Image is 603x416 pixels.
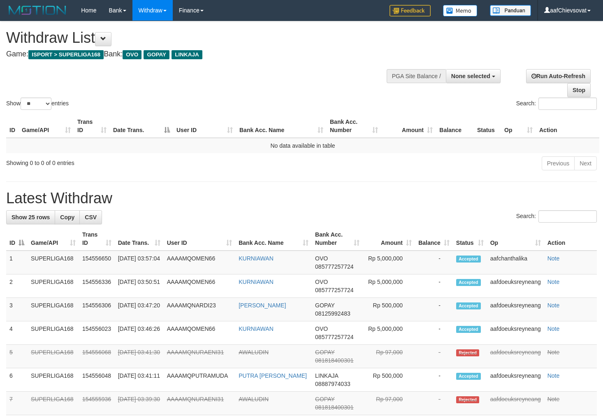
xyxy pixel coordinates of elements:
[315,381,350,387] span: Copy 08887974033 to clipboard
[415,251,453,274] td: -
[456,326,481,333] span: Accepted
[79,210,102,224] a: CSV
[6,274,28,298] td: 2
[315,396,334,402] span: GOPAY
[415,274,453,298] td: -
[239,279,274,285] a: KURNIAWAN
[446,69,501,83] button: None selected
[547,396,560,402] a: Note
[6,190,597,207] h1: Latest Withdraw
[28,368,79,392] td: SUPERLIGA168
[315,325,328,332] span: OVO
[327,114,381,138] th: Bank Acc. Number: activate to sort column ascending
[28,274,79,298] td: SUPERLIGA168
[547,349,560,356] a: Note
[239,255,274,262] a: KURNIAWAN
[363,345,415,368] td: Rp 97,000
[487,392,544,415] td: aafdoeuksreyneang
[415,321,453,345] td: -
[173,114,236,138] th: User ID: activate to sort column ascending
[443,5,478,16] img: Button%20Memo.svg
[79,321,115,345] td: 154556023
[501,114,536,138] th: Op: activate to sort column ascending
[6,50,394,58] h4: Game: Bank:
[110,114,173,138] th: Date Trans.: activate to sort column descending
[315,357,353,364] span: Copy 081818400301 to clipboard
[487,298,544,321] td: aafdoeuksreyneang
[487,251,544,274] td: aafchanthalika
[85,214,97,221] span: CSV
[239,302,286,309] a: [PERSON_NAME]
[239,372,307,379] a: PUTRA [PERSON_NAME]
[415,298,453,321] td: -
[363,227,415,251] th: Amount: activate to sort column ascending
[115,392,164,415] td: [DATE] 03:39:30
[79,298,115,321] td: 154556306
[164,274,236,298] td: AAAAMQOMEN66
[363,321,415,345] td: Rp 5,000,000
[315,310,350,317] span: Copy 08125992483 to clipboard
[547,302,560,309] a: Note
[115,321,164,345] td: [DATE] 03:46:26
[115,227,164,251] th: Date Trans.: activate to sort column ascending
[239,325,274,332] a: KURNIAWAN
[542,156,575,170] a: Previous
[456,396,479,403] span: Rejected
[12,214,50,221] span: Show 25 rows
[164,251,236,274] td: AAAAMQOMEN66
[172,50,202,59] span: LINKAJA
[123,50,141,59] span: OVO
[547,325,560,332] a: Note
[516,210,597,223] label: Search:
[55,210,80,224] a: Copy
[315,372,338,379] span: LINKAJA
[574,156,597,170] a: Next
[239,396,269,402] a: AWALUDIN
[526,69,591,83] a: Run Auto-Refresh
[19,114,74,138] th: Game/API: activate to sort column ascending
[516,98,597,110] label: Search:
[547,372,560,379] a: Note
[6,298,28,321] td: 3
[6,251,28,274] td: 1
[536,114,599,138] th: Action
[115,345,164,368] td: [DATE] 03:41:30
[115,298,164,321] td: [DATE] 03:47:20
[6,114,19,138] th: ID
[363,368,415,392] td: Rp 500,000
[547,255,560,262] a: Note
[363,274,415,298] td: Rp 5,000,000
[538,98,597,110] input: Search:
[363,251,415,274] td: Rp 5,000,000
[28,227,79,251] th: Game/API: activate to sort column ascending
[436,114,474,138] th: Balance
[453,227,487,251] th: Status: activate to sort column ascending
[6,368,28,392] td: 6
[164,345,236,368] td: AAAAMQNURAENI31
[74,114,110,138] th: Trans ID: activate to sort column ascending
[164,298,236,321] td: AAAAMQNARDI23
[315,287,353,293] span: Copy 085777257724 to clipboard
[315,349,334,356] span: GOPAY
[21,98,51,110] select: Showentries
[28,321,79,345] td: SUPERLIGA168
[6,4,69,16] img: MOTION_logo.png
[456,256,481,263] span: Accepted
[487,368,544,392] td: aafdoeuksreyneang
[28,392,79,415] td: SUPERLIGA168
[390,5,431,16] img: Feedback.jpg
[387,69,446,83] div: PGA Site Balance /
[363,298,415,321] td: Rp 500,000
[6,210,55,224] a: Show 25 rows
[456,349,479,356] span: Rejected
[115,274,164,298] td: [DATE] 03:50:51
[79,274,115,298] td: 154556336
[115,368,164,392] td: [DATE] 03:41:11
[415,227,453,251] th: Balance: activate to sort column ascending
[6,98,69,110] label: Show entries
[456,302,481,309] span: Accepted
[363,392,415,415] td: Rp 97,000
[315,255,328,262] span: OVO
[544,227,597,251] th: Action
[547,279,560,285] a: Note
